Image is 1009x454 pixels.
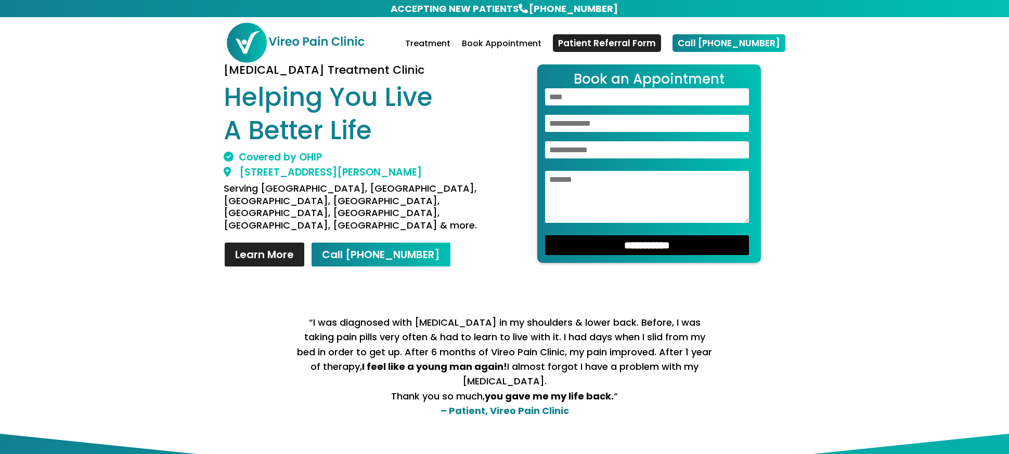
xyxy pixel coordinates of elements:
a: Call [PHONE_NUMBER] [311,242,451,268]
a: [PHONE_NUMBER] [528,1,619,16]
h1: Helping You Live A Better Life [224,81,496,152]
form: Contact form [537,64,761,263]
a: Patient Referral Form [553,34,661,52]
a: Treatment [405,40,450,64]
a: [STREET_ADDRESS][PERSON_NAME] [224,165,422,179]
strong: – Patient, Vireo Pain Clinic [441,404,569,417]
p: “I was diagnosed with [MEDICAL_DATA] in my shoulders & lower back. Before, I was taking pain pill... [296,315,713,418]
img: Vireo Pain Clinic [226,22,365,63]
a: Call [PHONE_NUMBER] [672,34,785,52]
h2: Covered by OHIP [224,152,496,167]
h3: [MEDICAL_DATA] Treatment Clinic [224,64,496,81]
strong: I feel like a young man again! [362,360,507,373]
h2: Book an Appointment [545,72,753,88]
a: Learn More [224,242,305,268]
strong: you gave me my life back. [485,390,614,403]
a: Book Appointment [462,40,541,64]
h4: Serving [GEOGRAPHIC_DATA], [GEOGRAPHIC_DATA], [GEOGRAPHIC_DATA], [GEOGRAPHIC_DATA], [GEOGRAPHIC_D... [224,182,496,236]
